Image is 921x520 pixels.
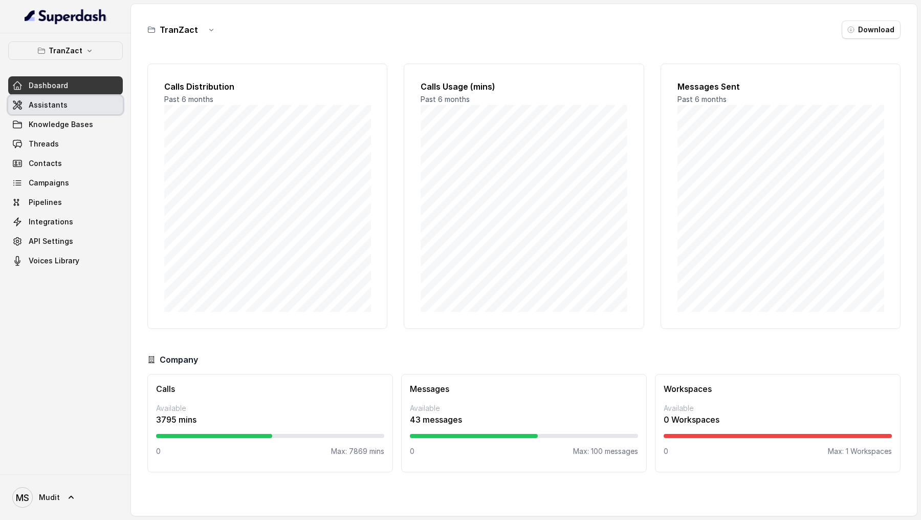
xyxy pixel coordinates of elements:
p: 0 [156,446,161,456]
a: Voices Library [8,252,123,270]
h3: Messages [410,383,638,395]
h3: Calls [156,383,384,395]
a: Contacts [8,154,123,173]
p: Max: 7869 mins [331,446,384,456]
span: Voices Library [29,256,79,266]
a: API Settings [8,232,123,251]
p: Max: 1 Workspaces [828,446,892,456]
span: Past 6 months [677,95,727,103]
p: TranZact [49,45,82,57]
p: Available [410,403,638,413]
h3: Company [160,353,198,366]
span: Past 6 months [421,95,470,103]
span: Integrations [29,217,73,227]
img: light.svg [25,8,107,25]
span: Mudit [39,492,60,503]
a: Assistants [8,96,123,114]
span: Threads [29,139,59,149]
h3: Workspaces [664,383,892,395]
a: Campaigns [8,174,123,192]
p: 3795 mins [156,413,384,426]
span: Assistants [29,100,68,110]
a: Knowledge Bases [8,115,123,134]
a: Integrations [8,213,123,231]
a: Pipelines [8,193,123,212]
button: Download [842,20,901,39]
h2: Calls Distribution [164,80,370,93]
p: 0 Workspaces [664,413,892,426]
a: Dashboard [8,76,123,95]
text: MS [16,492,29,503]
h2: Messages Sent [677,80,884,93]
h2: Calls Usage (mins) [421,80,627,93]
a: Threads [8,135,123,153]
span: Contacts [29,158,62,169]
span: Knowledge Bases [29,119,93,130]
span: Campaigns [29,178,69,188]
a: Mudit [8,483,123,512]
button: TranZact [8,41,123,60]
span: API Settings [29,236,73,246]
p: Max: 100 messages [573,446,638,456]
span: Dashboard [29,80,68,91]
span: Pipelines [29,197,62,207]
p: 0 [410,446,414,456]
h3: TranZact [160,24,198,36]
p: 0 [664,446,668,456]
p: Available [156,403,384,413]
span: Past 6 months [164,95,213,103]
p: Available [664,403,892,413]
p: 43 messages [410,413,638,426]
